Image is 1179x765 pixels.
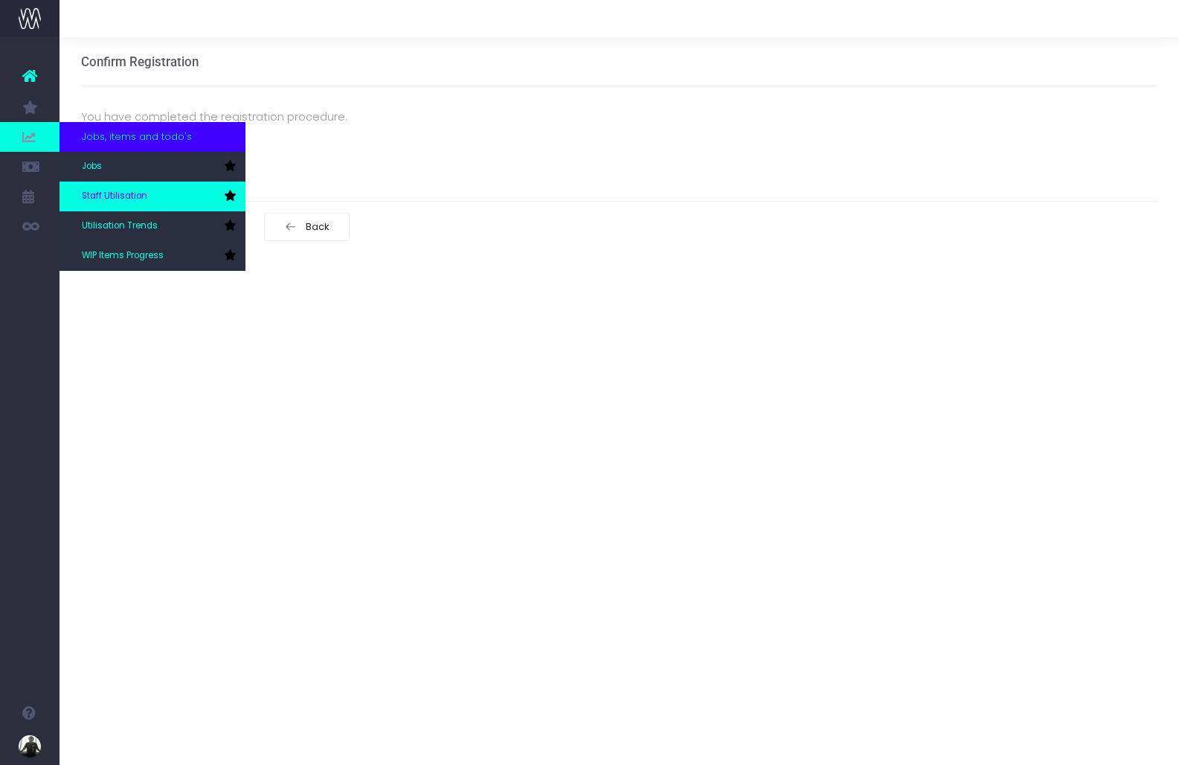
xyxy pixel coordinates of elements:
[81,54,199,69] h3: Confirm Registration
[19,735,41,758] img: images/default_profile_image.png
[301,221,330,233] span: Back
[82,190,147,203] span: Staff Utilisation
[82,129,192,144] span: Jobs, items and todo's
[82,249,164,263] span: WIP Items Progress
[60,241,245,271] a: WIP Items Progress
[60,211,245,241] a: Utilisation Trends
[82,160,102,173] span: Jobs
[264,213,350,241] button: Back
[81,108,1158,126] p: You have completed the registration procedure.
[60,152,245,182] a: Jobs
[60,182,245,211] a: Staff Utilisation
[82,220,158,233] span: Utilisation Trends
